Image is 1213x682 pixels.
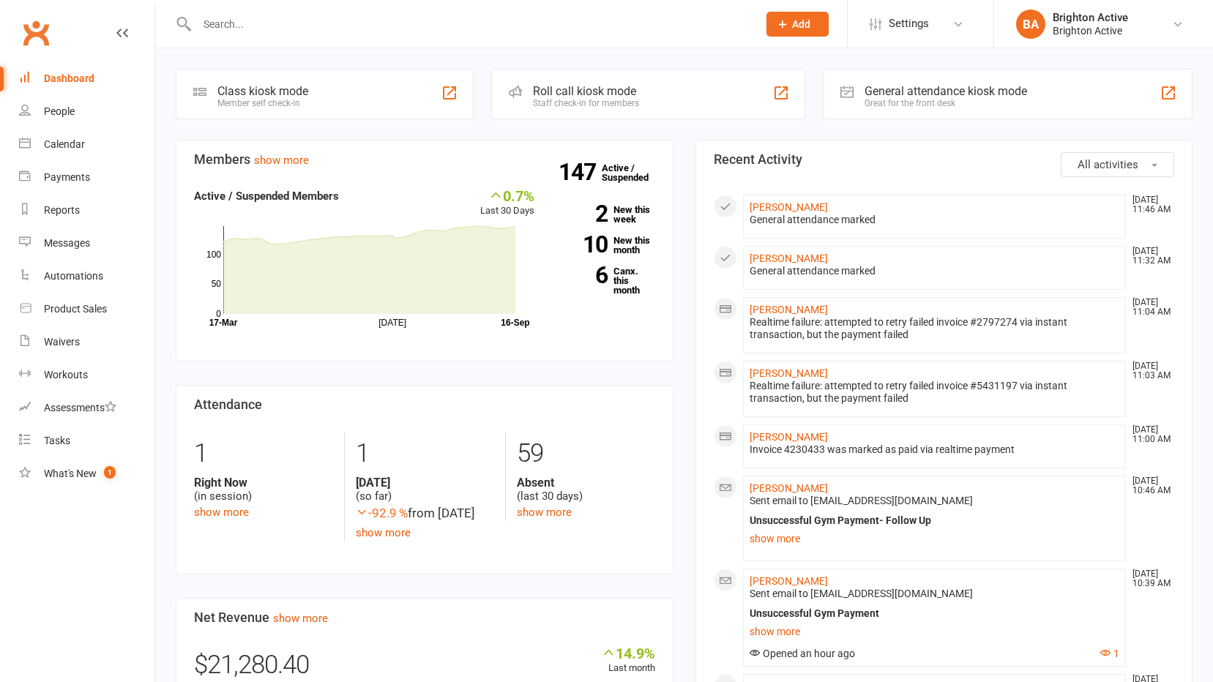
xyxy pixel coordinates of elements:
div: 1 [194,432,333,476]
a: Tasks [19,424,154,457]
strong: Absent [517,476,655,490]
div: What's New [44,468,97,479]
div: Assessments [44,402,116,413]
a: show more [273,612,328,625]
a: 10New this month [556,236,655,255]
h3: Recent Activity [714,152,1175,167]
div: Member self check-in [217,98,308,108]
a: show more [254,154,309,167]
a: [PERSON_NAME] [750,482,828,494]
time: [DATE] 10:39 AM [1125,569,1173,588]
a: Messages [19,227,154,260]
a: Dashboard [19,62,154,95]
div: Great for the front desk [865,98,1027,108]
span: All activities [1078,158,1138,171]
div: Roll call kiosk mode [533,84,639,98]
div: Waivers [44,336,80,348]
a: 6Canx. this month [556,266,655,295]
span: Settings [889,7,929,40]
a: [PERSON_NAME] [750,367,828,379]
span: Sent email to [EMAIL_ADDRESS][DOMAIN_NAME] [750,588,973,599]
time: [DATE] 11:04 AM [1125,298,1173,317]
span: Opened an hour ago [750,648,855,659]
div: Unsuccessful Gym Payment- Follow Up [750,514,1120,527]
h3: Net Revenue [194,610,655,625]
div: General attendance marked [750,265,1120,277]
span: 1 [104,466,116,479]
div: Brighton Active [1053,11,1128,24]
div: Reports [44,204,80,216]
div: Calendar [44,138,85,150]
a: [PERSON_NAME] [750,252,828,264]
div: General attendance kiosk mode [865,84,1027,98]
div: Realtime failure: attempted to retry failed invoice #2797274 via instant transaction, but the pay... [750,316,1120,341]
h3: Members [194,152,655,167]
input: Search... [193,14,747,34]
time: [DATE] 11:32 AM [1125,247,1173,266]
div: 59 [517,432,655,476]
a: Payments [19,161,154,194]
a: 2New this week [556,205,655,224]
h3: Attendance [194,397,655,412]
a: Calendar [19,128,154,161]
div: Product Sales [44,303,107,315]
a: Reports [19,194,154,227]
div: from [DATE] [356,503,494,523]
span: -92.9 % [356,506,408,520]
time: [DATE] 10:46 AM [1125,476,1173,495]
a: 147Active / Suspended [602,152,666,193]
div: (last 30 days) [517,476,655,503]
div: (in session) [194,476,333,503]
div: Automations [44,270,103,282]
a: [PERSON_NAME] [750,304,828,315]
div: 0.7% [480,187,534,203]
time: [DATE] 11:00 AM [1125,425,1173,444]
strong: 10 [556,233,608,255]
div: BA [1016,10,1045,39]
div: Tasks [44,435,70,446]
div: Staff check-in for members [533,98,639,108]
a: Waivers [19,326,154,359]
strong: Right Now [194,476,333,490]
button: 1 [1100,648,1119,660]
strong: Active / Suspended Members [194,190,339,203]
span: Sent email to [EMAIL_ADDRESS][DOMAIN_NAME] [750,495,973,506]
a: [PERSON_NAME] [750,575,828,587]
div: Brighton Active [1053,24,1128,37]
a: show more [750,621,1120,642]
time: [DATE] 11:03 AM [1125,361,1173,381]
strong: 2 [556,203,608,225]
a: show more [356,526,411,539]
div: 1 [356,432,494,476]
strong: [DATE] [356,476,494,490]
a: Clubworx [18,15,54,51]
a: [PERSON_NAME] [750,201,828,213]
button: All activities [1061,152,1174,177]
a: People [19,95,154,128]
div: Messages [44,237,90,249]
div: Class kiosk mode [217,84,308,98]
div: People [44,105,75,117]
div: Workouts [44,369,88,381]
a: show more [750,528,1120,549]
div: General attendance marked [750,214,1120,226]
a: Assessments [19,391,154,424]
time: [DATE] 11:46 AM [1125,195,1173,214]
div: Unsuccessful Gym Payment [750,607,1120,620]
a: Product Sales [19,293,154,326]
a: show more [194,506,249,519]
div: Last month [601,645,655,676]
a: show more [517,506,572,519]
a: Automations [19,260,154,293]
a: What's New1 [19,457,154,490]
a: [PERSON_NAME] [750,431,828,443]
div: Payments [44,171,90,183]
div: Dashboard [44,72,94,84]
strong: 147 [559,161,602,183]
strong: 6 [556,264,608,286]
div: Realtime failure: attempted to retry failed invoice #5431197 via instant transaction, but the pay... [750,380,1120,405]
span: Add [792,18,810,30]
div: 14.9% [601,645,655,661]
button: Add [766,12,829,37]
div: Invoice 4230433 was marked as paid via realtime payment [750,443,1120,456]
